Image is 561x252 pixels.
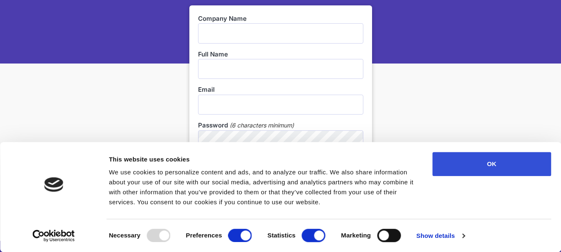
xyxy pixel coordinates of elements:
em: (6 characters minimum) [230,121,294,130]
label: Company Name [198,14,363,23]
strong: Marketing [341,232,371,239]
strong: Preferences [186,232,222,239]
strong: Statistics [267,232,296,239]
a: Show details [416,230,465,242]
label: Email [198,85,363,94]
div: We use cookies to personalize content and ads, and to analyze our traffic. We also share informat... [109,167,414,207]
legend: Consent Selection [108,225,109,226]
label: Full Name [198,50,363,59]
button: OK [432,152,551,176]
strong: Necessary [109,232,140,239]
img: logo [44,177,63,192]
label: Password [198,121,228,130]
div: This website uses cookies [109,154,414,164]
a: Usercentrics Cookiebot - opens in a new window [17,230,90,242]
